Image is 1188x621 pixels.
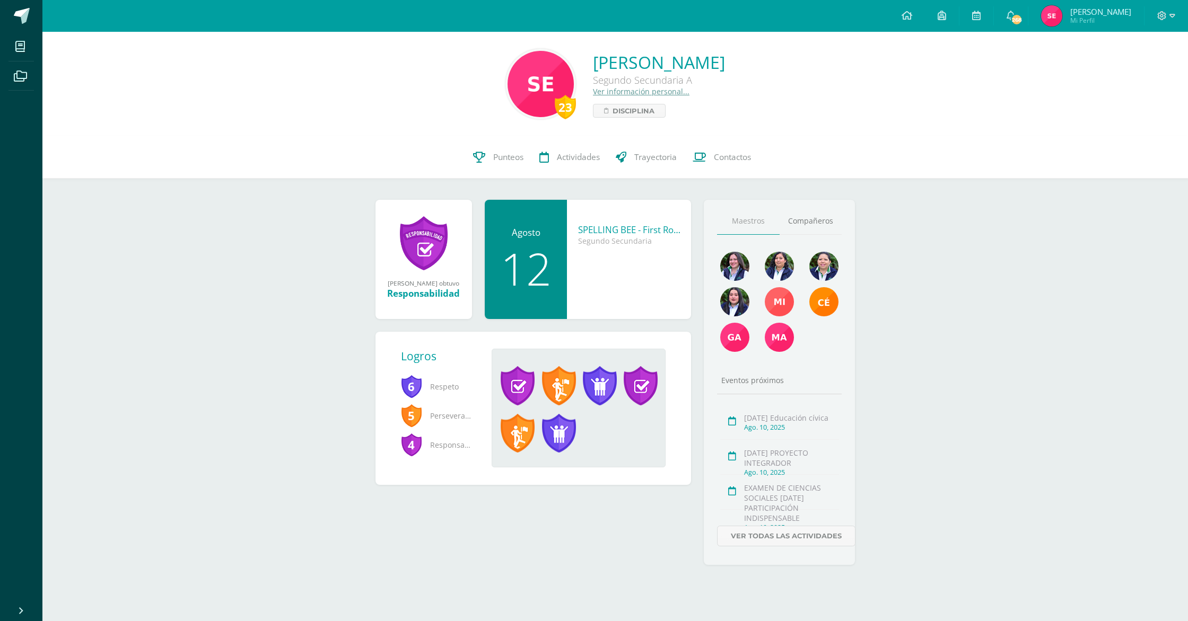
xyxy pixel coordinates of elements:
[401,432,422,457] span: 4
[401,374,422,398] span: 6
[744,483,839,523] div: EXAMEN DE CIENCIAS SOCIALES [DATE] PARTICIPACIÓN INDISPENSABLE
[714,152,751,163] span: Contactos
[401,349,484,363] div: Logros
[717,526,855,546] a: Ver todas las actividades
[717,375,842,385] div: Eventos próximos
[1070,16,1131,25] span: Mi Perfil
[685,136,759,179] a: Contactos
[555,95,576,119] div: 23
[465,136,531,179] a: Punteos
[495,226,557,238] div: Agosto
[765,323,794,352] img: e2f6f41aac71d2d4209db3313c991a8d.png
[493,152,523,163] span: Punteos
[593,86,689,96] a: Ver información personal...
[744,523,839,532] div: Ago. 10, 2025
[717,208,780,235] a: Maestros
[720,287,749,316] img: f9c4b7d77c5e1bd20d7484783103f9b1.png
[557,152,600,163] span: Actividades
[613,104,654,117] span: Disciplina
[744,413,839,423] div: [DATE] Educación cívica
[531,136,608,179] a: Actividades
[578,224,680,236] div: SPELLING BEE - First Round
[401,430,475,459] span: Responsabilidad
[495,246,557,291] div: 12
[744,448,839,468] div: [DATE] PROYECTO INTEGRADOR
[634,152,677,163] span: Trayectoria
[809,252,838,281] img: d7b58b3ee24904eb3feedff3d7c47cbf.png
[401,401,475,430] span: Perseverancia
[1070,6,1131,17] span: [PERSON_NAME]
[720,252,749,281] img: 8b4d07f21f165275c0bb039a1ab75be6.png
[593,51,725,74] a: [PERSON_NAME]
[780,208,842,235] a: Compañeros
[386,287,461,299] div: Responsabilidad
[1011,14,1023,25] span: 268
[809,287,838,316] img: 9fe7580334846c559dff5945f0b8902e.png
[401,403,422,428] span: 5
[765,287,794,316] img: e4592216d3fc84dab095ec77361778a2.png
[578,236,680,246] div: Segundo Secundaria
[508,51,574,117] img: f78acdb798688b9affd70c17d587c828.png
[1041,5,1062,26] img: 2b6166a93a9a7d72ab23094efcb8f562.png
[744,423,839,432] div: Ago. 10, 2025
[401,372,475,401] span: Respeto
[386,279,461,287] div: [PERSON_NAME] obtuvo
[593,74,725,86] div: Segundo Secundaria A
[593,104,666,118] a: Disciplina
[608,136,685,179] a: Trayectoria
[744,468,839,477] div: Ago. 10, 2025
[765,252,794,281] img: 8ac89551984a15469ed46b81d3d3020e.png
[720,323,749,352] img: 70cc21b8d61c418a4b6ede52432d9ed3.png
